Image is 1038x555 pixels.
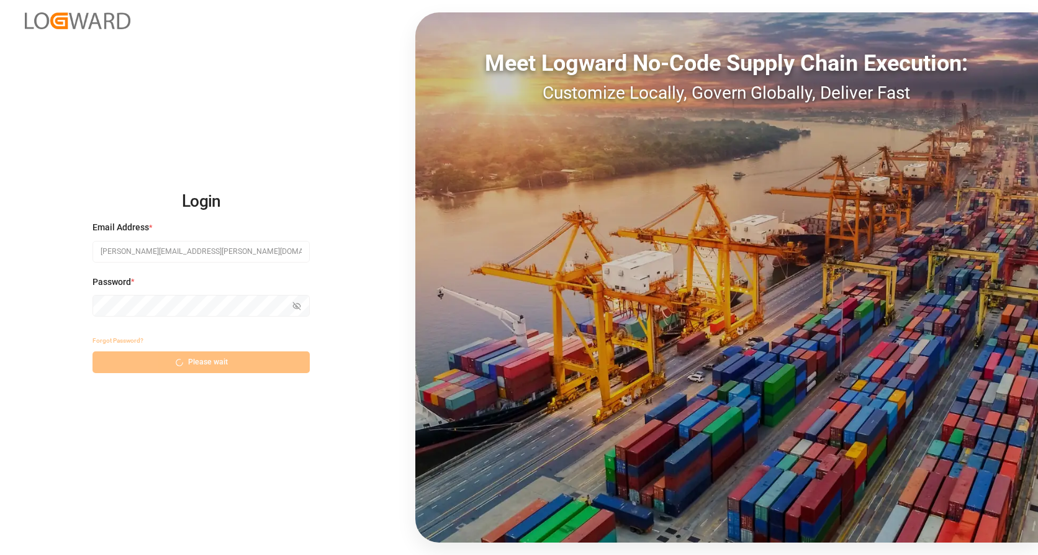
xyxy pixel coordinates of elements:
[415,47,1038,80] div: Meet Logward No-Code Supply Chain Execution:
[93,241,310,263] input: Enter your email
[25,12,130,29] img: Logward_new_orange.png
[93,221,149,234] span: Email Address
[93,276,131,289] span: Password
[93,182,310,222] h2: Login
[415,80,1038,106] div: Customize Locally, Govern Globally, Deliver Fast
